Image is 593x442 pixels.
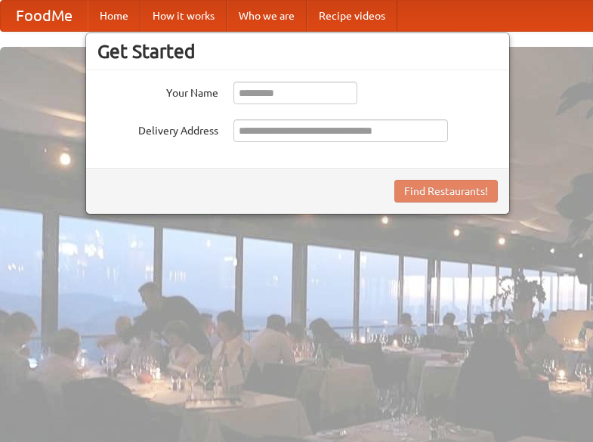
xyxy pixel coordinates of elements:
[1,1,88,31] a: FoodMe
[141,1,227,31] a: How it works
[97,40,498,63] h3: Get Started
[394,180,498,202] button: Find Restaurants!
[97,119,218,138] label: Delivery Address
[88,1,141,31] a: Home
[227,1,307,31] a: Who we are
[307,1,397,31] a: Recipe videos
[97,82,218,100] label: Your Name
